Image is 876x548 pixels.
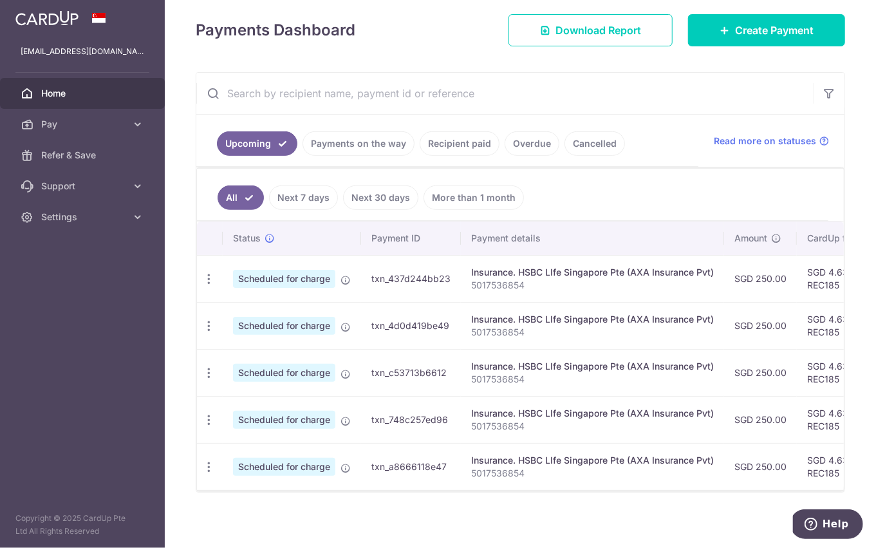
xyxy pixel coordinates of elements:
a: Payments on the way [303,131,415,156]
span: Scheduled for charge [233,270,335,288]
a: More than 1 month [424,185,524,210]
input: Search by recipient name, payment id or reference [196,73,814,114]
img: CardUp [15,10,79,26]
span: CardUp fee [807,232,856,245]
td: SGD 250.00 [724,443,797,490]
span: Support [41,180,126,193]
span: Pay [41,118,126,131]
span: Scheduled for charge [233,411,335,429]
a: Next 7 days [269,185,338,210]
a: Read more on statuses [714,135,829,147]
a: Next 30 days [343,185,418,210]
a: Recipient paid [420,131,499,156]
td: txn_4d0d419be49 [361,302,461,349]
h4: Payments Dashboard [196,19,355,42]
a: Cancelled [564,131,625,156]
span: Settings [41,211,126,223]
td: txn_c53713b6612 [361,349,461,396]
p: 5017536854 [471,467,714,480]
a: Upcoming [217,131,297,156]
p: 5017536854 [471,420,714,433]
span: Scheduled for charge [233,317,335,335]
p: 5017536854 [471,373,714,386]
a: Overdue [505,131,559,156]
a: All [218,185,264,210]
p: 5017536854 [471,326,714,339]
td: SGD 250.00 [724,302,797,349]
span: Home [41,87,126,100]
span: Download Report [555,23,641,38]
td: txn_437d244bb23 [361,255,461,302]
td: SGD 250.00 [724,349,797,396]
span: Refer & Save [41,149,126,162]
span: Read more on statuses [714,135,816,147]
div: Insurance. HSBC LIfe Singapore Pte (AXA Insurance Pvt) [471,360,714,373]
td: SGD 250.00 [724,396,797,443]
td: SGD 250.00 [724,255,797,302]
div: Insurance. HSBC LIfe Singapore Pte (AXA Insurance Pvt) [471,313,714,326]
p: [EMAIL_ADDRESS][DOMAIN_NAME] [21,45,144,58]
span: Create Payment [735,23,814,38]
span: Scheduled for charge [233,458,335,476]
div: Insurance. HSBC LIfe Singapore Pte (AXA Insurance Pvt) [471,454,714,467]
span: Scheduled for charge [233,364,335,382]
div: Insurance. HSBC LIfe Singapore Pte (AXA Insurance Pvt) [471,407,714,420]
a: Download Report [508,14,673,46]
th: Payment ID [361,222,461,255]
a: Create Payment [688,14,845,46]
th: Payment details [461,222,724,255]
iframe: Opens a widget where you can find more information [793,509,863,542]
div: Insurance. HSBC LIfe Singapore Pte (AXA Insurance Pvt) [471,266,714,279]
td: txn_748c257ed96 [361,396,461,443]
td: txn_a8666118e47 [361,443,461,490]
span: Status [233,232,261,245]
span: Amount [734,232,767,245]
p: 5017536854 [471,279,714,292]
